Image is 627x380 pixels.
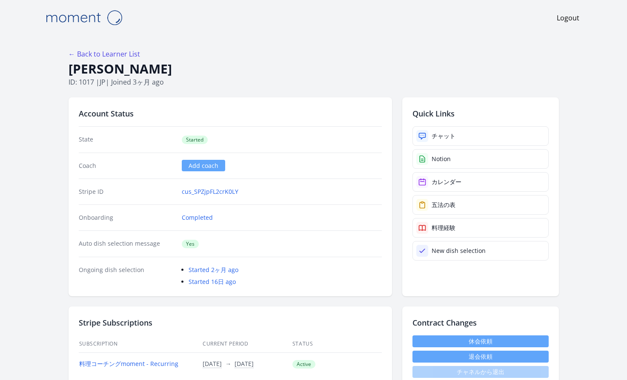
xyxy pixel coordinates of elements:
[182,136,208,144] span: Started
[292,360,315,369] span: Active
[79,108,382,119] h2: Account Status
[69,49,140,59] a: ← Back to Learner List
[79,187,175,196] dt: Stripe ID
[79,317,382,329] h2: Stripe Subscriptions
[412,195,549,215] a: 五法の表
[79,335,203,353] th: Subscription
[432,247,486,255] div: New dish selection
[412,351,549,363] button: 退会依頼
[412,172,549,192] a: カレンダー
[203,360,222,368] button: [DATE]
[235,360,254,368] button: [DATE]
[189,266,238,274] a: Started 2ヶ月 ago
[202,335,292,353] th: Current Period
[182,240,199,248] span: Yes
[100,77,106,87] span: jp
[412,366,549,378] span: チャネルから退出
[432,178,461,186] div: カレンダー
[432,201,455,209] div: 五法の表
[189,278,236,286] a: Started 16日 ago
[182,213,213,222] a: Completed
[79,266,175,286] dt: Ongoing dish selection
[557,13,579,23] a: Logout
[412,149,549,169] a: Notion
[41,7,126,28] img: Moment
[432,132,455,140] div: チャット
[412,317,549,329] h2: Contract Changes
[412,241,549,261] a: New dish selection
[79,162,175,170] dt: Coach
[79,135,175,144] dt: State
[432,224,455,232] div: 料理経験
[182,160,225,171] a: Add coach
[412,218,549,238] a: 料理経験
[225,360,231,368] span: →
[412,108,549,119] h2: Quick Links
[79,213,175,222] dt: Onboarding
[432,155,451,163] div: Notion
[292,335,382,353] th: Status
[69,77,559,87] p: ID: 1017 | | Joined 3ヶ月 ago
[412,335,549,347] a: 休会依頼
[69,61,559,77] h1: [PERSON_NAME]
[79,360,178,368] a: 料理コーチングmoment - Recurring
[412,126,549,146] a: チャット
[182,187,238,196] a: cus_SPZjpFL2crK0LY
[79,239,175,248] dt: Auto dish selection message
